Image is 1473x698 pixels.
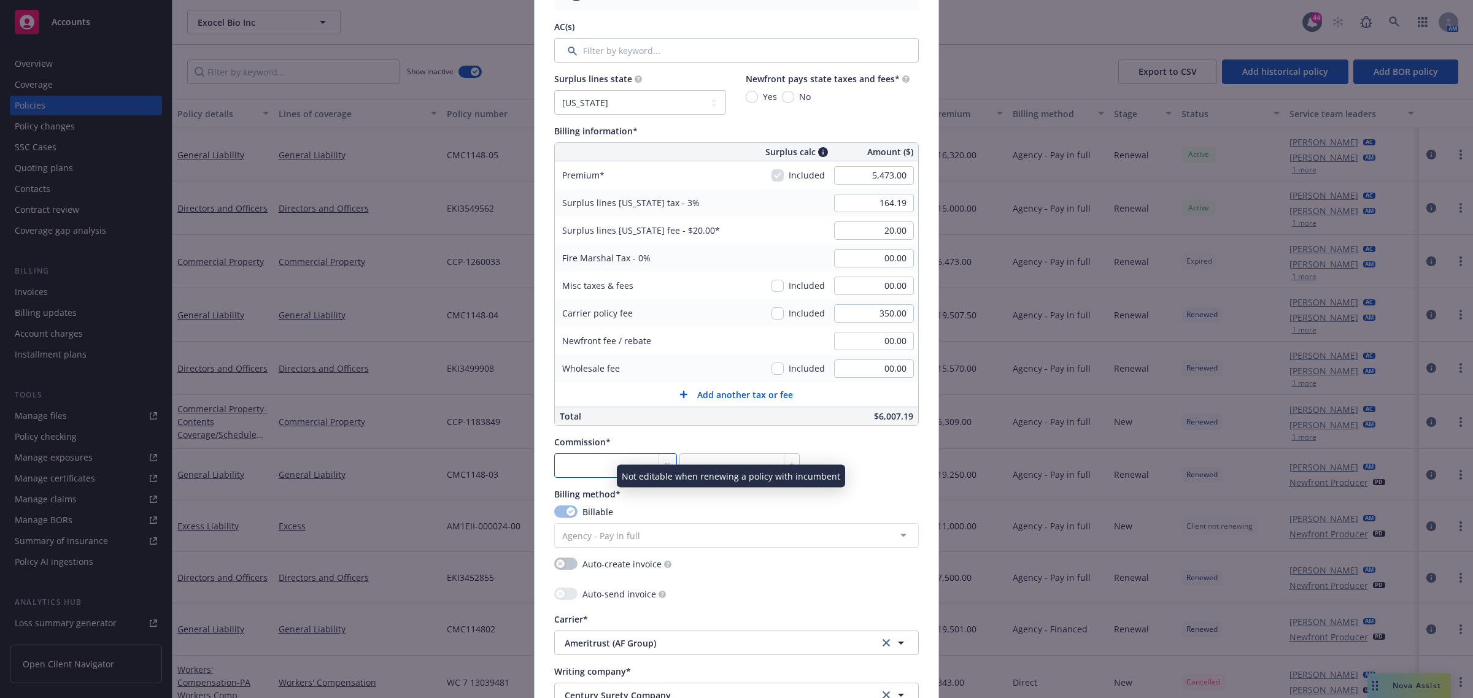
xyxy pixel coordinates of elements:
input: 0.00 [834,277,914,295]
span: Auto-send invoice [582,588,656,600]
input: 0.00 [834,332,914,350]
span: Premium [562,169,605,181]
input: 0.00 [834,221,914,240]
span: Included [789,362,825,375]
span: $6,007.19 [874,410,913,422]
span: No [799,90,811,103]
input: 0.00 [834,194,914,212]
span: Surplus lines [US_STATE] fee - $20.00 [562,224,720,236]
div: Billable [554,505,919,518]
span: Billing method* [554,488,621,500]
span: Writing company* [554,665,631,677]
span: Misc taxes & fees [562,280,633,291]
span: Newfront fee / rebate [562,335,651,347]
span: Auto-create invoice [582,558,662,570]
button: Ameritrust (AF Group)clear selection [554,631,919,655]
span: Ameritrust (AF Group) [565,637,860,650]
span: Commission* [554,436,611,448]
span: Wholesale fee [562,362,620,374]
span: Carrier* [554,613,588,625]
span: Carrier policy fee [562,307,633,319]
input: 0.00 [834,249,914,267]
span: Newfront pays state taxes and fees* [746,73,900,85]
span: Surplus lines state [554,73,632,85]
input: Yes [746,91,758,103]
a: Surplus lines [US_STATE] fee - $20.00 [562,224,715,236]
span: Included [789,279,825,292]
span: AC(s) [554,21,574,33]
span: Amount ($) [867,145,913,158]
input: 0.00 [834,166,914,185]
input: No [782,91,794,103]
span: Surplus lines [US_STATE] tax - 3% [562,197,700,209]
input: 0.00 [834,359,914,378]
button: Add another tax or fee [555,382,918,407]
span: Fire Marshal Tax - 0% [562,252,651,264]
input: 0.00 [834,304,914,323]
span: Included [789,169,825,182]
input: Filter by keyword... [554,38,919,63]
a: clear selection [879,635,894,650]
span: Billing information* [554,125,638,137]
span: Surplus calc [765,145,816,158]
span: Included [789,307,825,320]
span: Add another tax or fee [697,388,793,401]
span: Billing method*BillableAgency - Pay in full [554,488,919,548]
span: Total [560,410,581,422]
span: Yes [763,90,777,103]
